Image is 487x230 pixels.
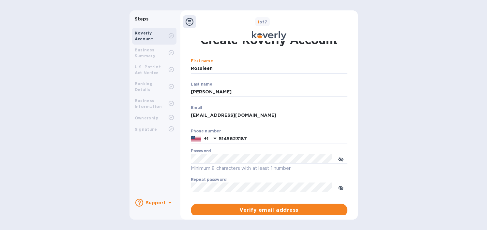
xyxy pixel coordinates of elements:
img: US [191,135,201,142]
button: toggle password visibility [334,152,347,165]
label: Password [191,149,211,153]
label: First name [191,59,213,63]
label: Repeat password [191,178,227,182]
b: Banking Details [135,81,153,92]
button: Verify email address [191,204,347,217]
b: Business Information [135,98,162,109]
input: Enter your first name [191,64,347,74]
b: Ownership [135,115,159,120]
input: Enter your last name [191,87,347,97]
label: Email [191,106,202,110]
label: Last name [191,82,212,86]
b: Support [146,200,166,205]
b: U.S. Patriot Act Notice [135,64,161,75]
p: Minimum 8 characters with at least 1 number [191,165,347,172]
p: +1 [204,135,208,142]
label: Phone number [191,129,221,133]
b: Steps [135,16,149,21]
b: of 7 [258,20,267,24]
b: Signature [135,127,157,132]
input: Email [191,111,347,120]
button: toggle password visibility [334,181,347,194]
span: 1 [258,20,259,24]
b: Business Summary [135,47,156,58]
b: Koverly Account [135,31,153,41]
span: Verify email address [196,206,342,214]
